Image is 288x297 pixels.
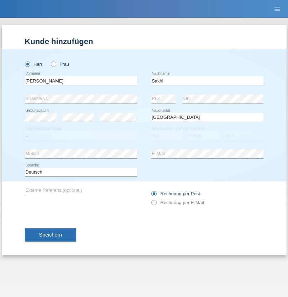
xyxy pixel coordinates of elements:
label: Rechnung per Post [151,191,200,196]
label: Rechnung per E-Mail [151,200,204,205]
input: Rechnung per Post [151,191,156,200]
button: Speichern [25,228,76,242]
h1: Kunde hinzufügen [25,37,263,46]
input: Rechnung per E-Mail [151,200,156,209]
label: Frau [51,62,69,67]
i: menu [274,6,281,13]
input: Frau [51,62,56,66]
input: Herr [25,62,30,66]
label: Herr [25,62,43,67]
span: Speichern [39,232,62,238]
a: menu [270,7,284,11]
